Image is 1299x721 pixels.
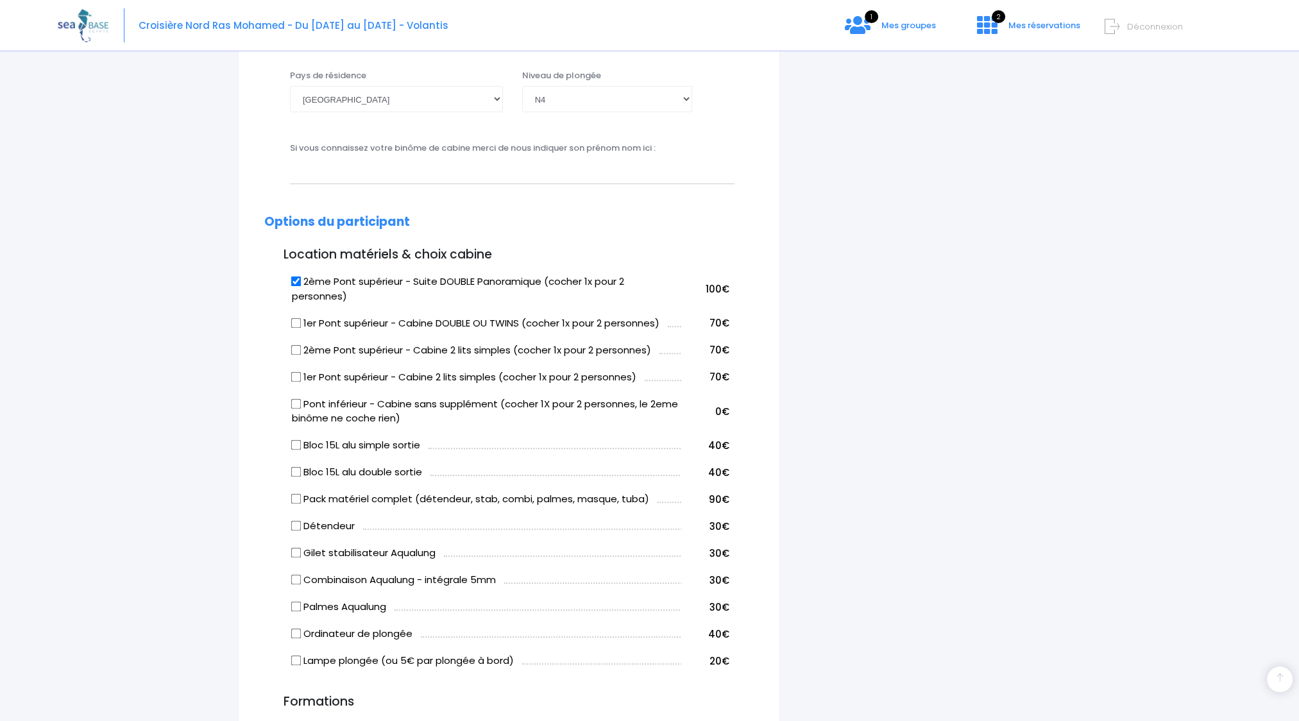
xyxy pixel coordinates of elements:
span: 0€ [715,405,729,418]
label: 2ème Pont supérieur - Cabine 2 lits simples (cocher 1x pour 2 personnes) [292,343,651,358]
label: Niveau de plongée [522,69,601,82]
span: 40€ [708,439,729,452]
span: 30€ [709,573,729,587]
label: Bloc 15L alu double sortie [292,465,422,480]
span: Mes groupes [881,19,936,31]
h3: Location matériels & choix cabine [264,248,754,262]
span: 30€ [709,600,729,614]
label: Palmes Aqualung [292,600,386,615]
span: 30€ [709,547,729,560]
span: 2 [992,10,1005,23]
input: Bloc 15L alu double sortie [291,467,301,477]
span: 70€ [709,343,729,357]
span: Croisière Nord Ras Mohamed - Du [DATE] au [DATE] - Volantis [139,19,448,32]
input: Ordinateur de plongée [291,629,301,639]
label: Si vous connaissez votre binôme de cabine merci de nous indiquer son prénom nom ici : [290,142,656,155]
input: Détendeur [291,521,301,531]
span: Déconnexion [1127,21,1183,33]
span: 70€ [709,370,729,384]
label: Pont inférieur - Cabine sans supplément (cocher 1X pour 2 personnes, le 2eme binôme ne coche rien) [292,397,681,426]
span: Mes réservations [1008,19,1080,31]
label: Lampe plongée (ou 5€ par plongée à bord) [292,654,514,668]
label: 2ème Pont supérieur - Suite DOUBLE Panoramique (cocher 1x pour 2 personnes) [292,275,681,303]
a: 2 Mes réservations [967,24,1088,36]
span: 40€ [708,627,729,641]
input: Palmes Aqualung [291,602,301,612]
span: 1 [865,10,878,23]
input: Pont inférieur - Cabine sans supplément (cocher 1X pour 2 personnes, le 2eme binôme ne coche rien) [291,398,301,409]
label: Détendeur [292,519,355,534]
label: Gilet stabilisateur Aqualung [292,546,436,561]
a: 1 Mes groupes [835,24,946,36]
label: Bloc 15L alu simple sortie [292,438,420,453]
input: 1er Pont supérieur - Cabine DOUBLE OU TWINS (cocher 1x pour 2 personnes) [291,318,301,328]
label: Combinaison Aqualung - intégrale 5mm [292,573,496,588]
input: Combinaison Aqualung - intégrale 5mm [291,575,301,585]
span: 20€ [709,654,729,668]
input: 1er Pont supérieur - Cabine 2 lits simples (cocher 1x pour 2 personnes) [291,371,301,382]
span: 30€ [709,520,729,533]
input: 2ème Pont supérieur - Cabine 2 lits simples (cocher 1x pour 2 personnes) [291,344,301,355]
h2: Options du participant [264,215,754,230]
h3: Formations [264,695,754,709]
span: 70€ [709,316,729,330]
span: 40€ [708,466,729,479]
label: Pack matériel complet (détendeur, stab, combi, palmes, masque, tuba) [292,492,649,507]
label: Pays de résidence [290,69,366,82]
input: Gilet stabilisateur Aqualung [291,548,301,558]
span: 100€ [706,282,729,296]
label: 1er Pont supérieur - Cabine DOUBLE OU TWINS (cocher 1x pour 2 personnes) [292,316,659,331]
input: Pack matériel complet (détendeur, stab, combi, palmes, masque, tuba) [291,494,301,504]
input: 2ème Pont supérieur - Suite DOUBLE Panoramique (cocher 1x pour 2 personnes) [291,276,301,287]
input: Bloc 15L alu simple sortie [291,440,301,450]
input: Lampe plongée (ou 5€ par plongée à bord) [291,656,301,666]
span: 90€ [709,493,729,506]
label: Ordinateur de plongée [292,627,412,641]
label: 1er Pont supérieur - Cabine 2 lits simples (cocher 1x pour 2 personnes) [292,370,636,385]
